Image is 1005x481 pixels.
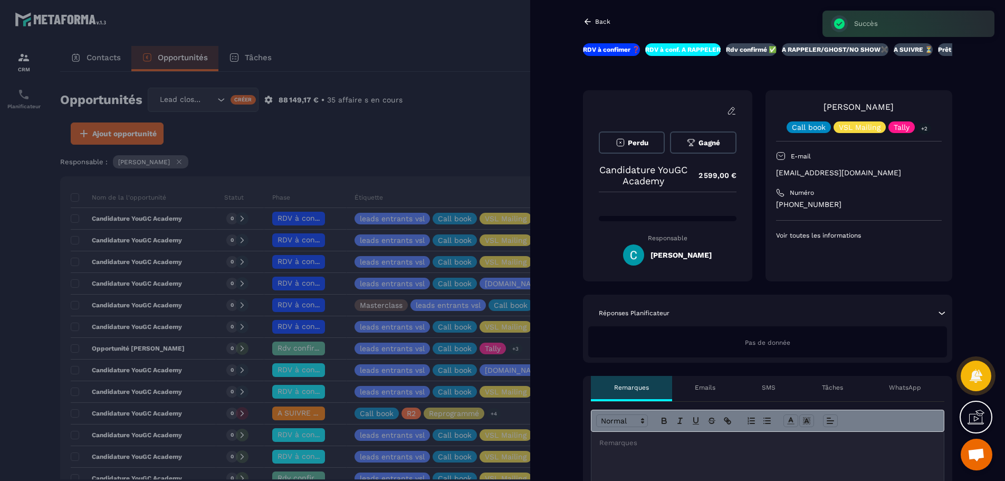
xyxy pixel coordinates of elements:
p: [PHONE_NUMBER] [776,200,942,210]
a: [PERSON_NAME] [824,102,894,112]
p: A RAPPELER/GHOST/NO SHOW✖️ [782,45,888,54]
p: A SUIVRE ⏳ [894,45,933,54]
button: Gagné [670,131,736,154]
p: Call book [792,124,826,131]
p: [EMAIL_ADDRESS][DOMAIN_NAME] [776,168,942,178]
p: Voir toutes les informations [776,231,942,240]
p: SMS [762,383,776,392]
p: Candidature YouGC Academy [599,164,688,186]
span: Perdu [628,139,648,147]
p: VSL Mailing [839,124,880,131]
button: Perdu [599,131,665,154]
h5: [PERSON_NAME] [650,251,712,259]
p: Rdv confirmé ✅ [726,45,777,54]
p: Réponses Planificateur [599,309,669,317]
span: Pas de donnée [745,339,790,346]
p: WhatsApp [889,383,921,392]
p: Back [595,18,610,25]
p: RDV à confimer ❓ [583,45,640,54]
p: Tâches [822,383,843,392]
p: Prêt à acheter 🎰 [938,45,991,54]
p: Numéro [790,188,814,197]
p: Tally [894,124,910,131]
p: 2 599,00 € [688,165,736,186]
p: +2 [917,123,931,134]
p: Responsable [599,234,736,242]
p: Emails [695,383,715,392]
p: RDV à conf. A RAPPELER [645,45,721,54]
p: E-mail [791,152,811,161]
div: Ouvrir le chat [961,439,992,470]
p: Remarques [614,383,649,392]
span: Gagné [698,139,720,147]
